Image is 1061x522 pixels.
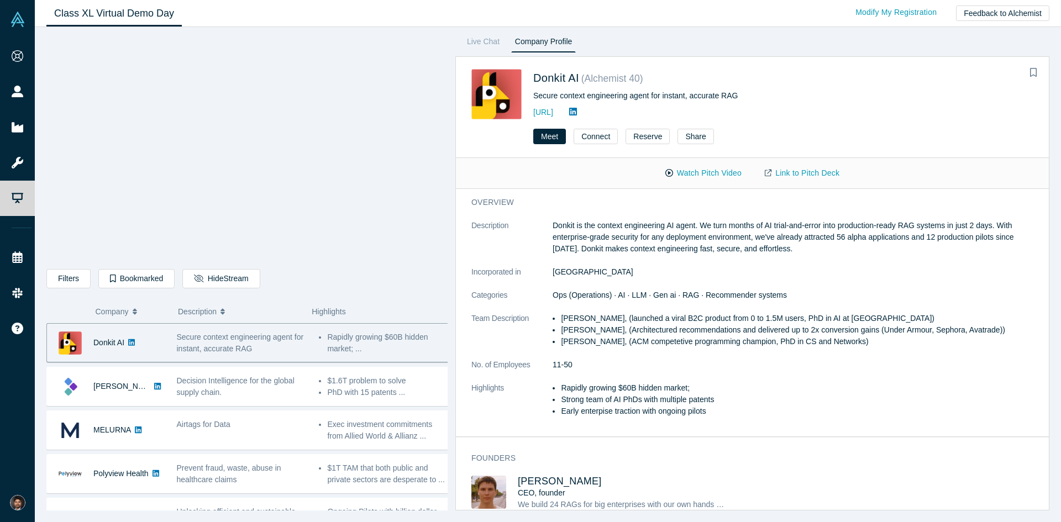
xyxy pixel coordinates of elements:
iframe: Alchemist Class XL Demo Day: Vault [47,36,447,261]
button: Reserve [626,129,670,144]
img: Mikhail Baklanov's Profile Image [471,476,506,509]
li: Early enterpise traction with ongoing pilots [561,405,1042,417]
img: MELURNA's Logo [59,419,82,442]
span: Ops (Operations) · AI · LLM · Gen ai · RAG · Recommender systems [553,291,787,299]
dt: Highlights [471,382,553,429]
a: Donkit AI [533,72,579,84]
span: CEO, founder [518,488,565,497]
button: Share [677,129,713,144]
p: Donkit is the context engineering AI agent. We turn months of AI trial-and-error into production-... [553,220,1042,255]
div: Secure context engineering agent for instant, accurate RAG [533,90,902,102]
li: [PERSON_NAME], (ACM competetive programming champion, PhD in CS and Networks) [561,336,1042,347]
dt: Team Description [471,313,553,359]
li: PhD with 15 patents ... [327,387,449,398]
img: Alchemist Vault Logo [10,12,25,27]
h3: Founders [471,452,1026,464]
li: Exec investment commitments from Allied World & Allianz ... [327,419,449,442]
h3: overview [471,197,1026,208]
button: Description [178,300,300,323]
button: Bookmark [1026,65,1041,81]
img: Kimaru AI's Logo [59,375,82,398]
dt: Categories [471,289,553,313]
a: [PERSON_NAME] [93,382,157,391]
a: MELURNA [93,425,131,434]
small: ( Alchemist 40 ) [581,73,643,84]
a: Live Chat [463,35,503,52]
li: $1.6T problem to solve [327,375,449,387]
li: Strong team of AI PhDs with multiple patents [561,394,1042,405]
img: Donkit AI's Logo [471,69,522,119]
dd: [GEOGRAPHIC_DATA] [553,266,1042,278]
span: Secure context engineering agent for instant, accurate RAG [177,333,304,353]
button: Watch Pitch Video [654,164,753,183]
a: Link to Pitch Deck [753,164,851,183]
span: Prevent fraud, waste, abuse in healthcare claims [177,463,281,484]
button: Feedback to Alchemist [956,6,1049,21]
button: Filters [46,269,91,288]
dt: No. of Employees [471,359,553,382]
a: Donkit AI [93,338,124,347]
a: Polyview Health [93,469,149,478]
span: Company [96,300,129,323]
dd: 11-50 [553,359,1042,371]
img: Donkit AI's Logo [59,331,82,355]
a: Company Profile [511,35,576,52]
li: [PERSON_NAME], (Architectured recommendations and delivered up to 2x conversion gains (Under Armo... [561,324,1042,336]
span: Airtags for Data [177,420,230,429]
li: Rapidly growing $60B hidden market; ... [327,331,449,355]
li: [PERSON_NAME], (launched a viral B2C product from 0 to 1.5M users, PhD in AI at [GEOGRAPHIC_DATA]) [561,313,1042,324]
button: Connect [574,129,618,144]
button: HideStream [182,269,260,288]
img: Shine Oovattil's Account [10,495,25,510]
span: We build 24 RAGs for big enterprises with our own hands and finally found a way how to build an A... [518,500,1009,509]
dt: Incorporated in [471,266,553,289]
a: [URL] [533,108,553,117]
dt: Description [471,220,553,266]
li: Rapidly growing $60B hidden market; [561,382,1042,394]
button: Company [96,300,167,323]
span: Description [178,300,217,323]
a: Class XL Virtual Demo Day [46,1,182,27]
li: $1T TAM that both public and private sectors are desperate to ... [327,462,449,486]
button: Meet [533,129,566,144]
a: [PERSON_NAME] [518,476,602,487]
button: Bookmarked [98,269,175,288]
span: Highlights [312,307,345,316]
a: Modify My Registration [844,3,948,22]
img: Polyview Health's Logo [59,462,82,486]
span: Decision Intelligence for the global supply chain. [177,376,295,397]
